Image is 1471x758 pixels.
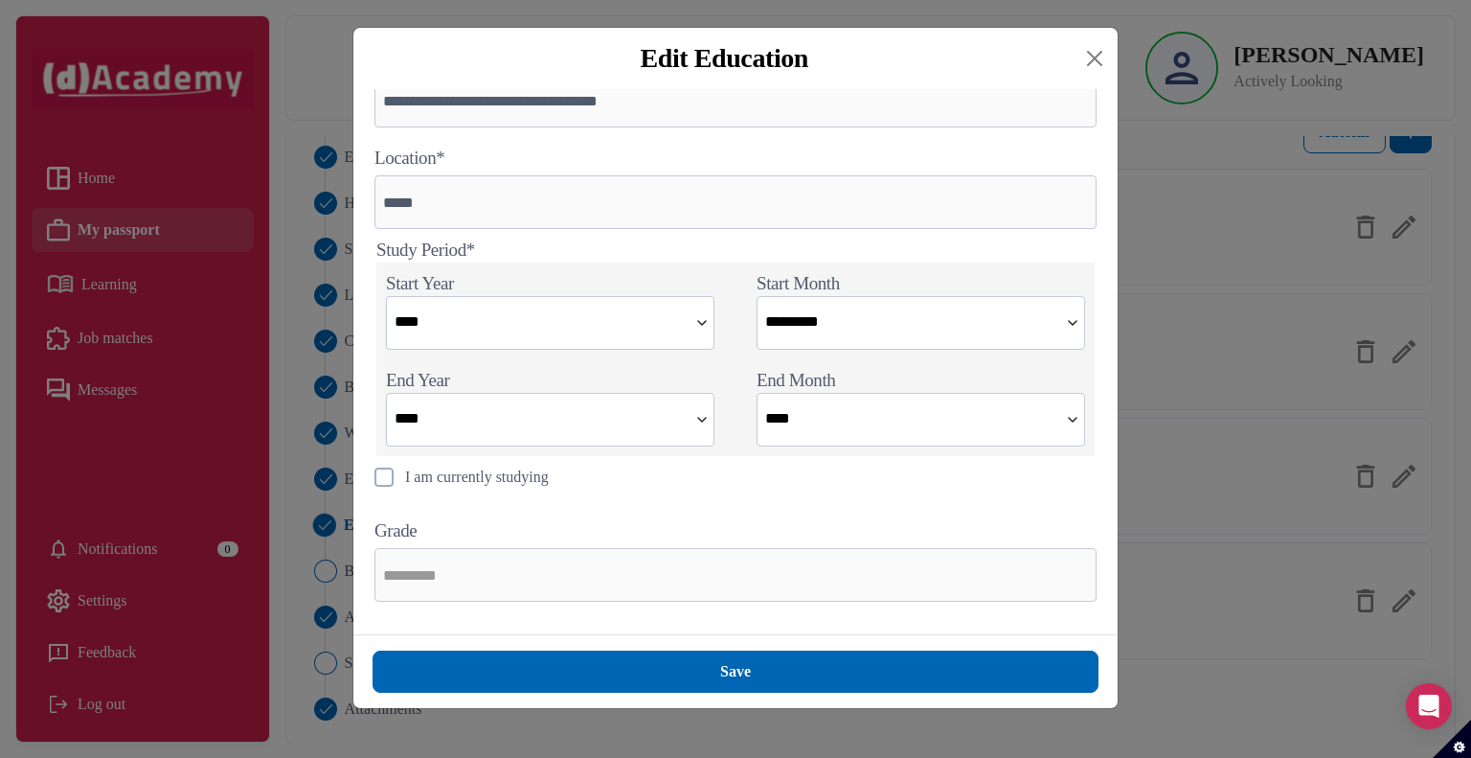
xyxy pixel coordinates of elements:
div: Edit Education [369,43,1079,74]
div: Open Intercom Messenger [1406,683,1452,729]
button: Set cookie preferences [1433,720,1471,758]
label: Study Period* [376,239,475,262]
label: Start Month [757,272,840,295]
button: Close [1079,43,1110,74]
label: Grade [374,519,417,542]
img: unCheck [374,468,394,487]
label: End Year [386,369,449,392]
label: Location* [374,147,444,170]
div: I am currently studying [405,466,549,489]
button: Save [373,651,1098,693]
img: ... [690,394,713,446]
label: End Month [757,369,835,392]
img: ... [1061,297,1084,349]
img: ... [1061,394,1084,446]
label: Start Year [386,272,454,295]
div: Save [720,660,751,683]
img: ... [690,297,713,349]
